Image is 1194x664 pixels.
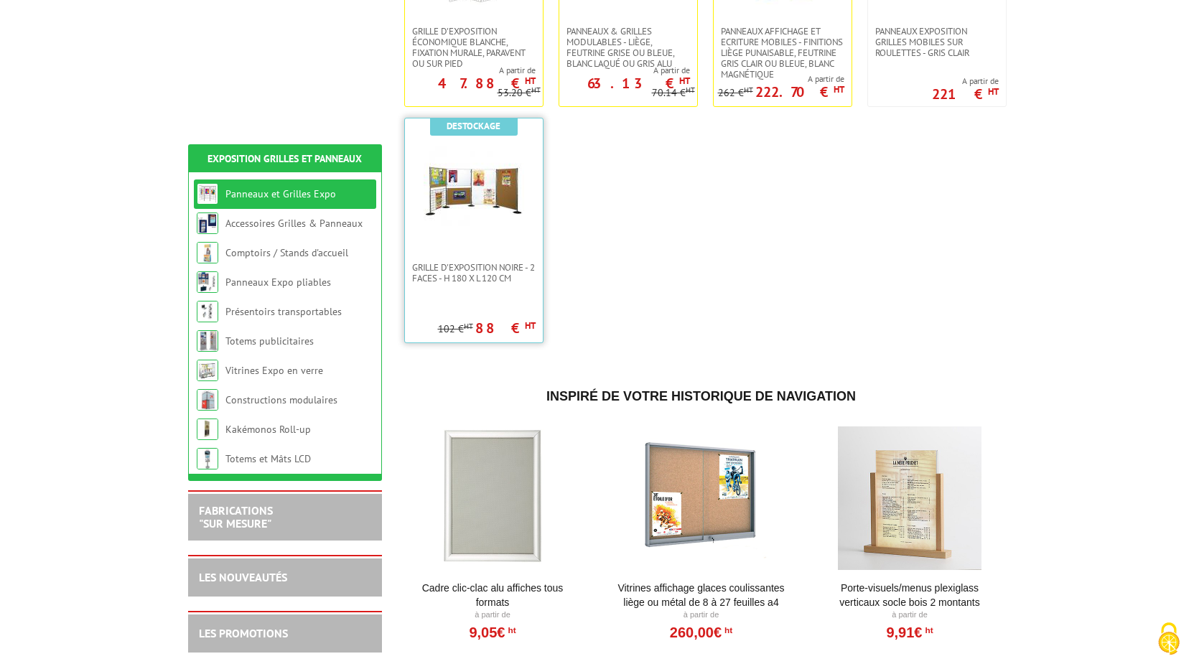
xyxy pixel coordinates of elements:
[464,321,473,331] sup: HT
[505,625,516,635] sup: HT
[932,75,999,87] span: A partir de
[197,183,218,205] img: Panneaux et Grilles Expo
[531,85,541,95] sup: HT
[225,276,331,289] a: Panneaux Expo pliables
[612,609,790,621] p: À partir de
[1151,621,1187,657] img: Cookies (fenêtre modale)
[652,88,695,98] p: 70.14 €
[755,88,844,96] p: 222.70 €
[404,581,582,609] a: Cadre Clic-Clac Alu affiches tous formats
[679,75,690,87] sup: HT
[447,120,500,132] b: Destockage
[868,26,1006,58] a: Panneaux Exposition Grilles mobiles sur roulettes - gris clair
[197,418,218,440] img: Kakémonos Roll-up
[834,83,844,95] sup: HT
[225,393,337,406] a: Constructions modulaires
[559,26,697,69] a: Panneaux & Grilles modulables - liège, feutrine grise ou bleue, blanc laqué ou gris alu
[546,389,856,403] span: Inspiré de votre historique de navigation
[404,609,582,621] p: À partir de
[714,26,852,80] a: Panneaux Affichage et Ecriture Mobiles - finitions liège punaisable, feutrine gris clair ou bleue...
[821,609,999,621] p: À partir de
[412,262,536,284] span: Grille d'exposition noire - 2 faces - H 180 x L 120 cm
[207,152,362,165] a: Exposition Grilles et Panneaux
[225,423,311,436] a: Kakémonos Roll-up
[225,452,311,465] a: Totems et Mâts LCD
[886,628,933,637] a: 9,91€HT
[498,88,541,98] p: 53.20 €
[225,364,323,377] a: Vitrines Expo en verre
[197,389,218,411] img: Constructions modulaires
[475,324,536,332] p: 88 €
[225,217,363,230] a: Accessoires Grilles & Panneaux
[197,271,218,293] img: Panneaux Expo pliables
[469,628,516,637] a: 9,05€HT
[438,324,473,335] p: 102 €
[197,301,218,322] img: Présentoirs transportables
[821,581,999,609] a: Porte-Visuels/Menus Plexiglass Verticaux Socle Bois 2 Montants
[405,65,536,76] span: A partir de
[197,360,218,381] img: Vitrines Expo en verre
[412,26,536,69] span: Grille d'exposition économique blanche, fixation murale, paravent ou sur pied
[225,335,314,347] a: Totems publicitaires
[566,26,690,69] span: Panneaux & Grilles modulables - liège, feutrine grise ou bleue, blanc laqué ou gris alu
[718,73,844,85] span: A partir de
[405,26,543,69] a: Grille d'exposition économique blanche, fixation murale, paravent ou sur pied
[612,581,790,609] a: Vitrines affichage glaces coulissantes liège ou métal de 8 à 27 feuilles A4
[721,26,844,80] span: Panneaux Affichage et Ecriture Mobiles - finitions liège punaisable, feutrine gris clair ou bleue...
[225,305,342,318] a: Présentoirs transportables
[932,90,999,98] p: 221 €
[525,75,536,87] sup: HT
[744,85,753,95] sup: HT
[722,625,732,635] sup: HT
[199,570,287,584] a: LES NOUVEAUTÉS
[1144,615,1194,664] button: Cookies (fenêtre modale)
[686,85,695,95] sup: HT
[988,85,999,98] sup: HT
[559,65,690,76] span: A partir de
[875,26,999,58] span: Panneaux Exposition Grilles mobiles sur roulettes - gris clair
[922,625,933,635] sup: HT
[718,88,753,98] p: 262 €
[225,187,336,200] a: Panneaux et Grilles Expo
[438,79,536,88] p: 47.88 €
[197,212,218,234] img: Accessoires Grilles & Panneaux
[199,503,273,530] a: FABRICATIONS"Sur Mesure"
[670,628,732,637] a: 260,00€HT
[197,448,218,469] img: Totems et Mâts LCD
[225,246,348,259] a: Comptoirs / Stands d'accueil
[424,140,524,240] img: Grille d'exposition noire - 2 faces - H 180 x L 120 cm
[199,626,288,640] a: LES PROMOTIONS
[525,319,536,332] sup: HT
[587,79,690,88] p: 63.13 €
[197,330,218,352] img: Totems publicitaires
[197,242,218,263] img: Comptoirs / Stands d'accueil
[405,262,543,284] a: Grille d'exposition noire - 2 faces - H 180 x L 120 cm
